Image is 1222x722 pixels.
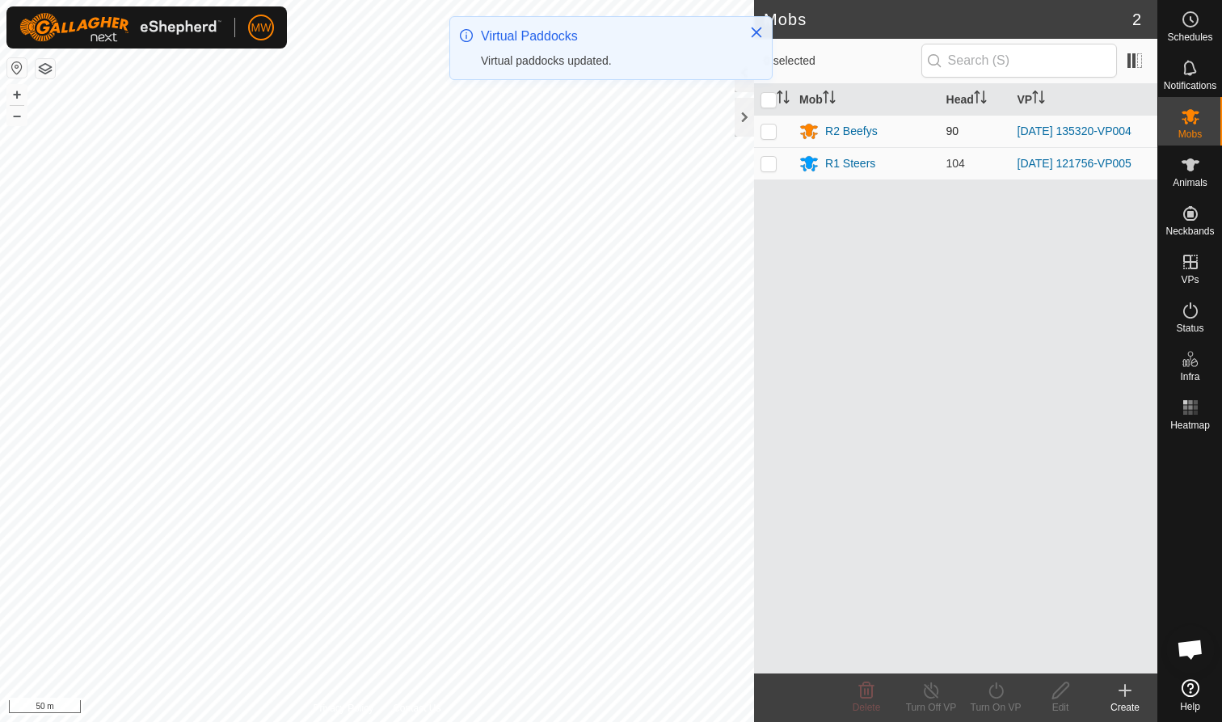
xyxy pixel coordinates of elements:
p-sorticon: Activate to sort [974,93,987,106]
a: Privacy Policy [313,701,373,716]
a: Contact Us [393,701,440,716]
th: Head [940,84,1011,116]
span: 2 [1132,7,1141,32]
div: Edit [1028,700,1093,715]
p-sorticon: Activate to sort [823,93,836,106]
h2: Mobs [764,10,1132,29]
span: 104 [946,157,965,170]
div: Turn Off VP [899,700,963,715]
button: – [7,106,27,125]
button: Map Layers [36,59,55,78]
span: Status [1176,323,1203,333]
a: Help [1158,673,1222,718]
button: Reset Map [7,58,27,78]
span: 90 [946,125,959,137]
button: Close [745,21,768,44]
span: Schedules [1167,32,1212,42]
span: Heatmap [1170,420,1210,430]
span: VPs [1181,275,1199,285]
span: Delete [853,702,881,713]
span: Animals [1173,178,1207,188]
input: Search (S) [921,44,1117,78]
span: MW [251,19,272,36]
p-sorticon: Activate to sort [1032,93,1045,106]
span: 0 selected [764,53,921,70]
a: [DATE] 135320-VP004 [1018,125,1131,137]
div: Virtual Paddocks [481,27,733,46]
span: Neckbands [1165,226,1214,236]
div: Virtual paddocks updated. [481,53,733,70]
a: [DATE] 121756-VP005 [1018,157,1131,170]
span: Infra [1180,372,1199,382]
span: Help [1180,702,1200,711]
th: VP [1011,84,1157,116]
div: Create [1093,700,1157,715]
button: + [7,85,27,104]
div: R2 Beefys [825,123,878,140]
div: Turn On VP [963,700,1028,715]
span: Notifications [1164,81,1216,91]
a: Open chat [1166,625,1215,673]
th: Mob [793,84,939,116]
p-sorticon: Activate to sort [777,93,790,106]
img: Gallagher Logo [19,13,221,42]
span: Mobs [1178,129,1202,139]
div: R1 Steers [825,155,875,172]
